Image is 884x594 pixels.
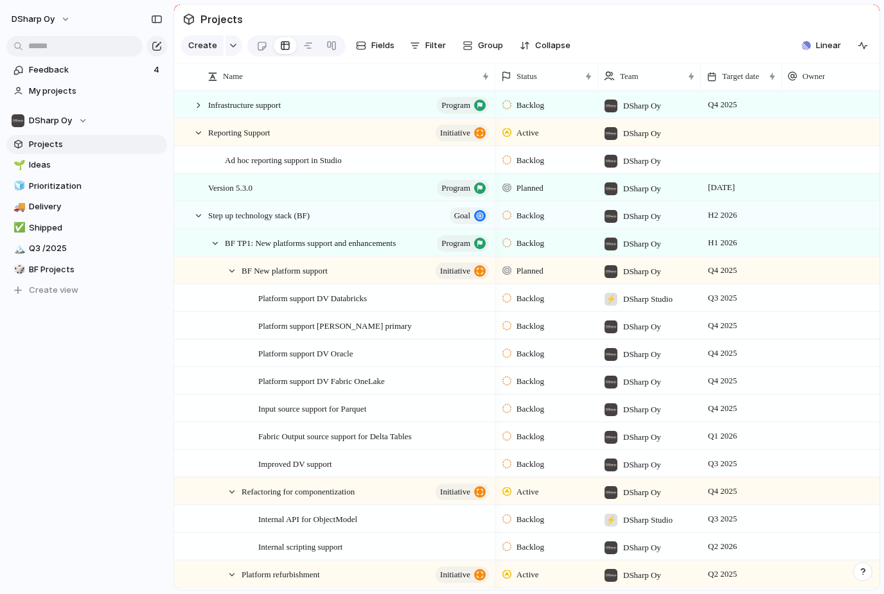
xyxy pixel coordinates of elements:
[242,484,355,498] span: Refactoring for componentization
[705,97,740,112] span: Q4 2025
[705,401,740,416] span: Q4 2025
[623,541,661,554] span: DSharp Oy
[29,180,163,193] span: Prioritization
[623,155,661,168] span: DSharp Oy
[816,39,841,52] span: Linear
[258,511,357,526] span: Internal API for ObjectModel
[436,263,489,279] button: initiative
[29,200,163,213] span: Delivery
[258,345,353,360] span: Platform support DV Oracle
[517,99,544,112] span: Backlog
[405,35,451,56] button: Filter
[12,159,24,171] button: 🌱
[258,428,412,443] span: Fabric Output source support for Delta Tables
[208,97,281,112] span: Infrastructure support
[6,135,167,154] a: Projects
[517,485,539,498] span: Active
[623,127,661,140] span: DSharp Oy
[12,263,24,276] button: 🎲
[188,39,217,52] span: Create
[620,70,639,83] span: Team
[517,347,544,360] span: Backlog
[208,207,310,222] span: Step up technology stack (BF)
[517,568,539,581] span: Active
[437,180,489,197] button: program
[722,70,759,83] span: Target date
[517,320,544,333] span: Backlog
[440,483,470,501] span: initiative
[440,262,470,280] span: initiative
[797,36,846,55] button: Linear
[225,152,342,167] span: Ad hoc reporting support in Studio
[13,200,22,214] div: 🚚
[6,82,167,101] a: My projects
[13,158,22,173] div: 🌱
[517,375,544,388] span: Backlog
[517,265,544,277] span: Planned
[705,484,740,499] span: Q4 2025
[258,373,385,388] span: Platform support DV Fabric OneLake
[29,64,150,76] span: Feedback
[517,154,544,167] span: Backlog
[13,179,22,193] div: 🧊
[623,293,673,306] span: DSharp Studio
[6,239,167,258] a: 🏔️Q3 /2025
[605,293,617,306] div: ⚡
[623,486,661,499] span: DSharp Oy
[225,235,396,250] span: BF TP1: New platforms support and enhancements
[13,262,22,277] div: 🎲
[705,511,740,527] span: Q3 2025
[371,39,394,52] span: Fields
[6,177,167,196] a: 🧊Prioritization
[6,111,167,130] button: DSharp Oy
[623,514,673,527] span: DSharp Studio
[517,541,544,554] span: Backlog
[454,207,470,225] span: goal
[517,403,544,415] span: Backlog
[208,125,270,139] span: Reporting Support
[705,456,740,471] span: Q3 2025
[623,459,661,471] span: DSharp Oy
[258,456,332,471] span: Improved DV support
[623,348,661,361] span: DSharp Oy
[623,100,661,112] span: DSharp Oy
[441,96,470,114] span: program
[517,513,544,526] span: Backlog
[29,242,163,255] span: Q3 /2025
[456,35,509,56] button: Group
[436,484,489,500] button: initiative
[6,260,167,279] a: 🎲BF Projects
[705,235,740,250] span: H1 2026
[705,566,740,582] span: Q2 2025
[623,182,661,195] span: DSharp Oy
[6,60,167,80] a: Feedback4
[181,35,224,56] button: Create
[517,127,539,139] span: Active
[705,373,740,389] span: Q4 2025
[258,401,366,415] span: Input source support for Parquet
[29,222,163,234] span: Shipped
[436,566,489,583] button: initiative
[436,125,489,141] button: initiative
[29,284,78,297] span: Create view
[258,290,367,305] span: Platform support DV Databricks
[517,70,537,83] span: Status
[154,64,162,76] span: 4
[12,222,24,234] button: ✅
[351,35,400,56] button: Fields
[258,539,342,554] span: Internal scripting support
[425,39,446,52] span: Filter
[517,292,544,305] span: Backlog
[517,182,544,195] span: Planned
[705,180,738,195] span: [DATE]
[705,428,740,444] span: Q1 2026
[705,263,740,278] span: Q4 2025
[29,159,163,171] span: Ideas
[535,39,570,52] span: Collapse
[6,218,167,238] a: ✅Shipped
[623,376,661,389] span: DSharp Oy
[441,179,470,197] span: program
